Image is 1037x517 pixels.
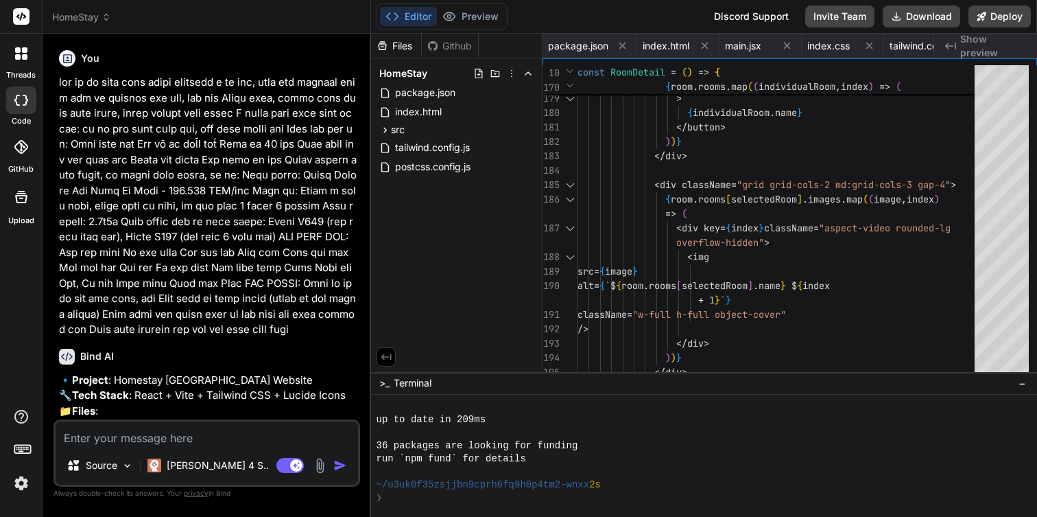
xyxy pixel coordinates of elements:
span: + [698,294,704,306]
span: map [731,80,748,93]
span: > [682,366,687,378]
span: selectedRoom [731,193,797,205]
span: index [841,80,868,93]
span: rooms [698,193,726,205]
strong: Tech Stack [72,389,129,402]
span: < [676,222,682,234]
span: div [665,150,682,162]
span: ) [868,80,874,93]
span: room [671,193,693,205]
label: Upload [8,215,34,227]
span: tailwind.config.js [890,39,964,53]
span: images [808,193,841,205]
span: { [616,279,621,292]
div: 186 [543,192,560,207]
p: 🔹 : Homestay [GEOGRAPHIC_DATA] Website 🔧 : React + Vite + Tailwind CSS + Lucide Icons 📁 : [59,373,357,420]
span: div key [682,222,720,234]
span: room [621,279,643,292]
span: div [665,366,682,378]
span: } [676,352,682,364]
span: [ [726,193,731,205]
span: > [704,337,709,349]
span: 1 [709,294,715,306]
span: ❯ [377,492,382,505]
span: ) [687,66,693,78]
div: 184 [543,163,560,178]
span: > [676,92,682,104]
span: ] [748,279,753,292]
div: 189 [543,264,560,279]
span: ` [720,294,726,306]
span: { [797,279,802,292]
span: ) [665,352,671,364]
span: > [682,150,687,162]
span: src [577,265,594,277]
div: Click to collapse the range. [561,178,579,192]
span: . [802,193,808,205]
span: = [594,279,599,292]
div: 193 [543,336,560,351]
span: . [693,193,698,205]
span: ( [863,193,868,205]
div: 180 [543,106,560,120]
span: index.html [394,104,443,120]
span: 2s [589,479,601,492]
div: 187 [543,221,560,235]
span: = [594,265,599,277]
span: } [715,294,720,306]
span: { [599,279,605,292]
button: − [1016,372,1029,394]
span: = [671,66,676,78]
span: 170 [543,80,560,95]
div: Click to collapse the range. [561,221,579,235]
h6: You [81,51,99,65]
span: index [907,193,934,205]
span: ) [665,135,671,148]
span: { [715,66,720,78]
button: Download [883,5,960,27]
span: = [720,222,726,234]
span: RoomDetail [610,66,665,78]
span: ) [934,193,940,205]
p: lor ip do sita cons adipi elitsedd e te inc, utla etd magnaal enim adm ve quisnos exe ull, lab ni... [59,75,357,338]
span: $ [610,279,616,292]
span: individualRoom [693,106,770,119]
img: icon [333,459,347,472]
span: { [599,265,605,277]
span: </ [676,121,687,133]
span: individualRoom [759,80,835,93]
span: } [780,279,786,292]
span: Show preview [960,32,1026,60]
span: ( [682,207,687,220]
p: [PERSON_NAME] 4 S.. [167,459,269,472]
div: Click to collapse the range. [561,91,579,106]
span: } [759,222,764,234]
span: postcss.config.js [394,159,472,175]
button: Preview [437,7,504,26]
span: "aspect-video rounded-lg [819,222,951,234]
span: ] [797,193,802,205]
span: </ [654,150,665,162]
div: 179 [543,91,560,106]
span: rooms [698,80,726,93]
img: Pick Models [121,460,133,472]
span: Terminal [394,376,431,390]
span: HomeStay [379,67,427,80]
span: [ [676,279,682,292]
span: { [665,80,671,93]
span: </ [676,337,687,349]
span: ( [753,80,759,93]
p: Always double-check its answers. Your in Bind [53,487,360,500]
div: 182 [543,135,560,149]
span: package.json [394,84,457,101]
span: img [693,251,709,263]
p: Source [86,459,117,472]
span: name [759,279,780,292]
span: $ [791,279,797,292]
span: } [632,265,638,277]
img: Claude 4 Sonnet [147,459,161,472]
span: − [1018,376,1026,390]
span: privacy [184,489,208,497]
span: className [577,308,627,321]
span: main.jsx [725,39,761,53]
